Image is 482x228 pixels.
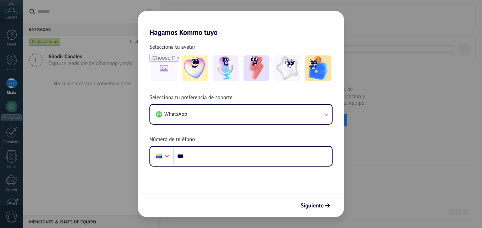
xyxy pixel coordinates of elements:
[149,94,232,101] span: Selecciona tu preferencia de soporte
[150,105,332,124] button: WhatsApp
[149,136,195,143] span: Número de teléfono
[243,55,269,81] img: -3.jpeg
[182,55,208,81] img: -1.jpeg
[297,200,333,212] button: Siguiente
[152,149,166,164] div: Colombia: + 57
[213,55,239,81] img: -2.jpeg
[138,11,344,37] h2: Hagamos Kommo tuyo
[149,44,195,51] span: Selecciona tu avatar
[305,55,331,81] img: -5.jpeg
[164,111,187,118] span: WhatsApp
[274,55,300,81] img: -4.jpeg
[301,203,324,208] span: Siguiente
